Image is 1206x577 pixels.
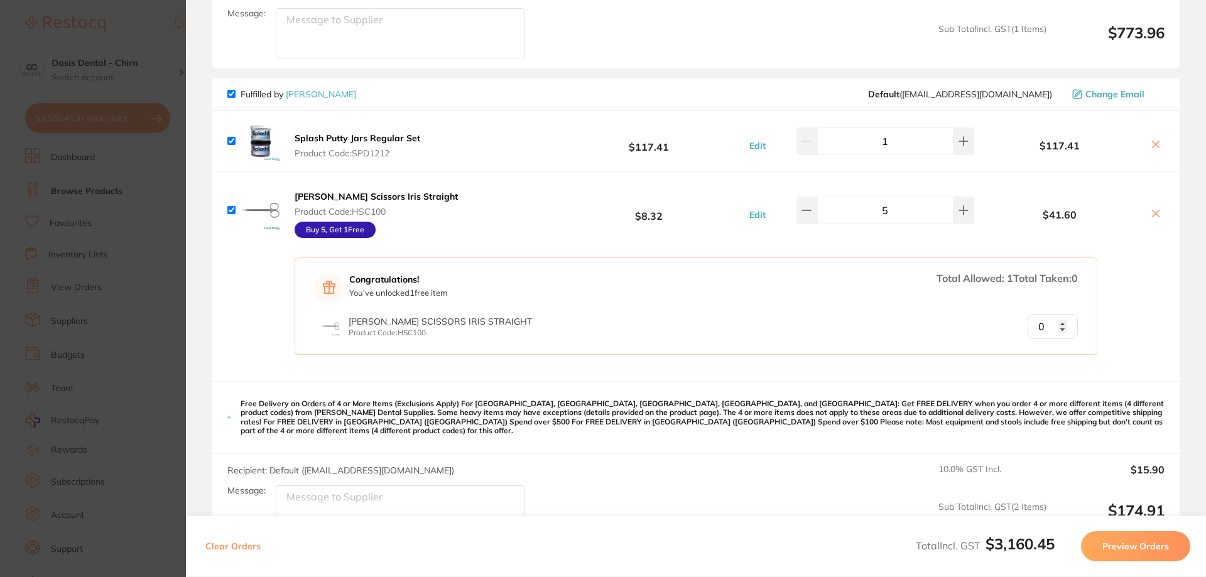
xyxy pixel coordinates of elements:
[1081,531,1190,561] button: Preview Orders
[295,207,458,217] span: Product Code: HSC100
[555,198,742,222] b: $8.32
[349,288,447,298] p: You've unlocked 1 free item
[320,316,340,336] img: Hanson Scissors Iris Straight
[1057,464,1165,492] output: $15.90
[349,328,532,337] p: Product Code: HSC100
[227,485,266,496] label: Message:
[938,464,1046,492] span: 10.0 % GST Incl.
[286,89,356,100] a: [PERSON_NAME]
[746,140,769,151] button: Edit
[241,399,1165,436] p: Free Delivery on Orders of 4 or More Items (Exclusions Apply) For [GEOGRAPHIC_DATA], [GEOGRAPHIC_...
[868,89,1052,99] span: save@adamdental.com.au
[916,539,1055,552] span: Total Incl. GST
[295,222,376,238] div: Buy 5, Get 1 Free
[241,121,281,161] img: Y2VlY2Jwag
[1028,314,1078,339] input: Qty
[977,209,1142,220] b: $41.60
[227,465,454,476] span: Recipient: Default ( [EMAIL_ADDRESS][DOMAIN_NAME] )
[295,132,420,144] b: Splash Putty Jars Regular Set
[227,8,266,19] label: Message:
[868,89,899,100] b: Default
[349,316,532,327] span: [PERSON_NAME] Scissors Iris Straight
[938,24,1046,58] span: Sub Total Incl. GST ( 1 Items)
[202,531,264,561] button: Clear Orders
[1068,89,1165,100] button: Change Email
[291,191,462,239] button: [PERSON_NAME] Scissors Iris Straight Product Code:HSC100 Buy 5, Get 1Free
[977,140,1142,151] b: $117.41
[1057,24,1165,58] output: $773.96
[555,129,742,153] b: $117.41
[1057,502,1165,536] output: $174.91
[1085,89,1144,99] span: Change Email
[295,191,458,202] b: [PERSON_NAME] Scissors Iris Straight
[291,132,424,159] button: Splash Putty Jars Regular Set Product Code:SPD1212
[241,89,356,99] p: Fulfilled by
[295,148,420,158] span: Product Code: SPD1212
[1072,272,1078,284] span: 0
[937,273,1078,283] div: Total Allowed: Total Taken:
[349,274,447,284] strong: Congratulations!
[241,190,281,230] img: em00eW81dg
[1007,272,1013,284] span: 1
[746,209,769,220] button: Edit
[986,534,1055,553] b: $3,160.45
[938,502,1046,536] span: Sub Total Incl. GST ( 2 Items)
